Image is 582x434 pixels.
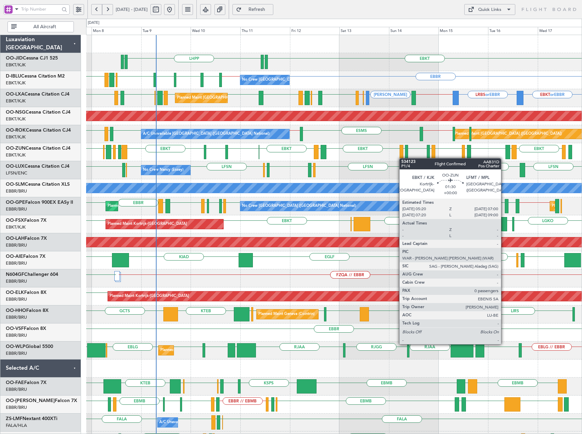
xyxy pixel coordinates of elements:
span: OO-ELK [6,290,24,295]
a: OO-VSFFalcon 8X [6,326,46,331]
a: OO-ZUNCessna Citation CJ4 [6,146,70,151]
div: Sat 13 [339,27,389,35]
a: EBBR/BRU [6,314,27,320]
span: OO-ZUN [6,146,26,151]
button: All Aircraft [7,21,74,32]
a: EBBR/BRU [6,350,27,356]
span: OO-AIE [6,254,23,259]
div: Planned Maint Kortrijk-[GEOGRAPHIC_DATA] [108,219,187,229]
span: OO-VSF [6,326,24,331]
input: Trip Number [21,4,60,14]
a: EBBR/BRU [6,242,27,248]
span: Refresh [243,7,271,12]
div: Fri 12 [290,27,340,35]
div: Thu 11 [240,27,290,35]
div: Wed 10 [191,27,240,35]
span: OO-FAE [6,380,24,385]
span: OO-SLM [6,182,25,187]
a: FALA/HLA [6,422,27,429]
span: OO-LAH [6,236,25,241]
a: OO-HHOFalcon 8X [6,308,49,313]
a: EBBR/BRU [6,188,27,194]
button: Quick Links [464,4,515,15]
div: Planned Maint [GEOGRAPHIC_DATA] ([GEOGRAPHIC_DATA] National) [108,201,231,211]
a: OO-NSGCessna Citation CJ4 [6,110,70,115]
a: EBKT/KJK [6,98,26,104]
div: A/C Unavailable [159,417,188,428]
span: All Aircraft [18,24,71,29]
span: N604GF [6,272,24,277]
a: EBBR/BRU [6,386,27,393]
a: D-IBLUCessna Citation M2 [6,74,65,79]
a: EBKT/KJK [6,152,26,158]
div: Tue 9 [141,27,191,35]
span: OO-GPE [6,200,25,205]
a: N604GFChallenger 604 [6,272,58,277]
span: OO-NSG [6,110,26,115]
a: EBKT/KJK [6,80,26,86]
a: EBKT/KJK [6,134,26,140]
a: EBBR/BRU [6,296,27,302]
a: LFSN/ENC [6,170,27,176]
a: OO-[PERSON_NAME]Falcon 7X [6,398,77,403]
a: EBBR/BRU [6,278,27,284]
span: OO-HHO [6,308,26,313]
a: OO-SLMCessna Citation XLS [6,182,70,187]
a: OO-LXACessna Citation CJ4 [6,92,69,97]
div: Mon 8 [92,27,141,35]
a: OO-JIDCessna CJ1 525 [6,56,58,61]
a: EBKT/KJK [6,62,26,68]
div: Quick Links [478,6,501,13]
span: OO-ROK [6,128,26,133]
span: OO-LXA [6,92,25,97]
div: [DATE] [88,20,99,26]
a: EBBR/BRU [6,206,27,212]
a: OO-LUXCessna Citation CJ4 [6,164,69,169]
span: ZS-LMF [6,416,22,421]
a: OO-FSXFalcon 7X [6,218,47,223]
a: OO-GPEFalcon 900EX EASy II [6,200,73,205]
span: D-IBLU [6,74,21,79]
div: No Crew [GEOGRAPHIC_DATA] ([GEOGRAPHIC_DATA] National) [242,201,356,211]
a: EBBR/BRU [6,332,27,338]
a: EBKT/KJK [6,224,26,230]
div: A/C Unavailable [GEOGRAPHIC_DATA] ([GEOGRAPHIC_DATA] National) [143,129,270,139]
div: Sun 14 [389,27,439,35]
a: OO-FAEFalcon 7X [6,380,47,385]
div: Planned Maint Kortrijk-[GEOGRAPHIC_DATA] [110,291,189,301]
div: Planned Maint Geneva (Cointrin) [258,309,314,319]
span: OO-FSX [6,218,24,223]
a: OO-ROKCessna Citation CJ4 [6,128,71,133]
a: OO-ELKFalcon 8X [6,290,47,295]
span: OO-[PERSON_NAME] [6,398,55,403]
span: [DATE] - [DATE] [116,6,148,13]
a: EBKT/KJK [6,116,26,122]
a: EBBR/BRU [6,260,27,266]
div: No Crew Nancy (Essey) [143,165,183,175]
span: OO-LUX [6,164,25,169]
span: OO-JID [6,56,23,61]
div: Planned Maint Liege [160,345,196,355]
a: EBBR/BRU [6,404,27,411]
div: No Crew [GEOGRAPHIC_DATA] ([GEOGRAPHIC_DATA] National) [242,75,356,85]
a: OO-LAHFalcon 7X [6,236,47,241]
div: Planned Maint [GEOGRAPHIC_DATA] ([GEOGRAPHIC_DATA] National) [177,93,300,103]
a: OO-AIEFalcon 7X [6,254,46,259]
div: Tue 16 [488,27,538,35]
div: Planned Maint [GEOGRAPHIC_DATA] ([GEOGRAPHIC_DATA]) [455,129,562,139]
button: Refresh [232,4,273,15]
span: OO-WLP [6,344,26,349]
a: ZS-LMFNextant 400XTi [6,416,58,421]
a: OO-WLPGlobal 5500 [6,344,53,349]
div: Mon 15 [438,27,488,35]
